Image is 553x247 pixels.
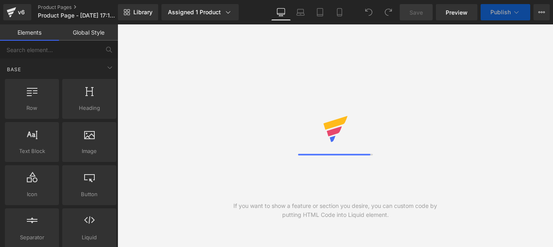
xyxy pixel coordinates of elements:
[65,190,114,199] span: Button
[118,4,158,20] a: New Library
[133,9,152,16] span: Library
[16,7,26,17] div: v6
[65,233,114,242] span: Liquid
[490,9,511,15] span: Publish
[436,4,477,20] a: Preview
[168,8,232,16] div: Assigned 1 Product
[330,4,349,20] a: Mobile
[38,4,131,11] a: Product Pages
[7,104,57,112] span: Row
[7,233,57,242] span: Separator
[65,104,114,112] span: Heading
[271,4,291,20] a: Desktop
[59,24,118,41] a: Global Style
[3,4,31,20] a: v6
[533,4,550,20] button: More
[446,8,468,17] span: Preview
[310,4,330,20] a: Tablet
[291,4,310,20] a: Laptop
[38,12,116,19] span: Product Page - [DATE] 17:18:27
[7,147,57,155] span: Text Block
[6,66,22,73] span: Base
[481,4,530,20] button: Publish
[409,8,423,17] span: Save
[65,147,114,155] span: Image
[380,4,396,20] button: Redo
[361,4,377,20] button: Undo
[7,190,57,199] span: Icon
[226,201,444,219] div: If you want to show a feature or section you desire, you can custom code by putting HTML Code int...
